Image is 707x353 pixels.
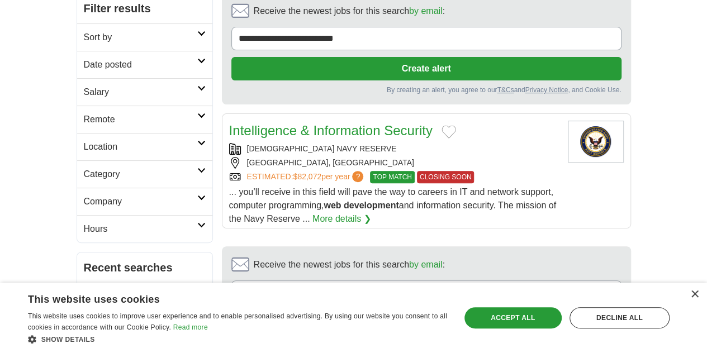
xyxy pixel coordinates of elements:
[77,51,212,78] a: Date posted
[293,172,321,181] span: $82,072
[312,212,371,226] a: More details ❯
[28,333,448,345] div: Show details
[77,133,212,160] a: Location
[229,123,433,138] a: Intelligence & Information Security
[370,171,414,183] span: TOP MATCH
[28,289,420,306] div: This website uses cookies
[344,201,399,210] strong: development
[352,171,363,182] span: ?
[84,222,197,236] h2: Hours
[690,290,699,299] div: Close
[247,171,366,183] a: ESTIMATED:$82,072per year?
[442,125,456,139] button: Add to favorite jobs
[77,188,212,215] a: Company
[229,157,559,169] div: [GEOGRAPHIC_DATA], [GEOGRAPHIC_DATA]
[568,121,624,163] img: US Navy Reserve logo
[84,259,206,276] h2: Recent searches
[84,58,197,71] h2: Date posted
[28,312,447,331] span: This website uses cookies to improve user experience and to enable personalised advertising. By u...
[77,215,212,242] a: Hours
[84,195,197,208] h2: Company
[417,171,475,183] span: CLOSING SOON
[464,307,562,328] div: Accept all
[231,85,621,95] div: By creating an alert, you agree to our and , and Cookie Use.
[84,85,197,99] h2: Salary
[173,323,208,331] a: Read more, opens a new window
[77,106,212,133] a: Remote
[409,6,443,16] a: by email
[84,140,197,154] h2: Location
[254,4,445,18] span: Receive the newest jobs for this search :
[84,168,197,181] h2: Category
[247,144,397,153] a: [DEMOGRAPHIC_DATA] NAVY RESERVE
[41,336,95,344] span: Show details
[570,307,670,328] div: Decline all
[324,201,341,210] strong: web
[525,86,568,94] a: Privacy Notice
[229,187,556,223] span: ... you’ll receive in this field will pave the way to careers in IT and network support, computer...
[77,160,212,188] a: Category
[77,78,212,106] a: Salary
[77,23,212,51] a: Sort by
[231,57,621,80] button: Create alert
[84,31,197,44] h2: Sort by
[254,258,445,271] span: Receive the newest jobs for this search :
[497,86,514,94] a: T&Cs
[84,113,197,126] h2: Remote
[409,260,443,269] a: by email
